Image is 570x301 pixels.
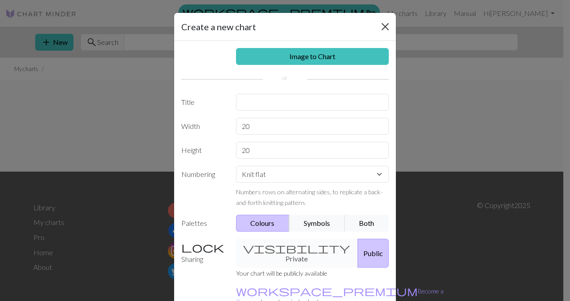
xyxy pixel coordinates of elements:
label: Palettes [176,215,231,232]
button: Public [358,239,389,268]
button: Close [378,20,392,34]
small: Numbers rows on alternating sides, to replicate a back-and-forth knitting pattern. [236,188,383,206]
small: Your chart will be publicly available [236,269,327,277]
label: Width [176,118,231,135]
button: Symbols [289,215,345,232]
label: Title [176,94,231,111]
label: Height [176,142,231,159]
label: Sharing [176,239,231,268]
span: workspace_premium [236,285,418,297]
button: Both [345,215,389,232]
button: Colours [236,215,290,232]
label: Numbering [176,166,231,208]
a: Image to Chart [236,48,389,65]
h5: Create a new chart [181,20,256,33]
